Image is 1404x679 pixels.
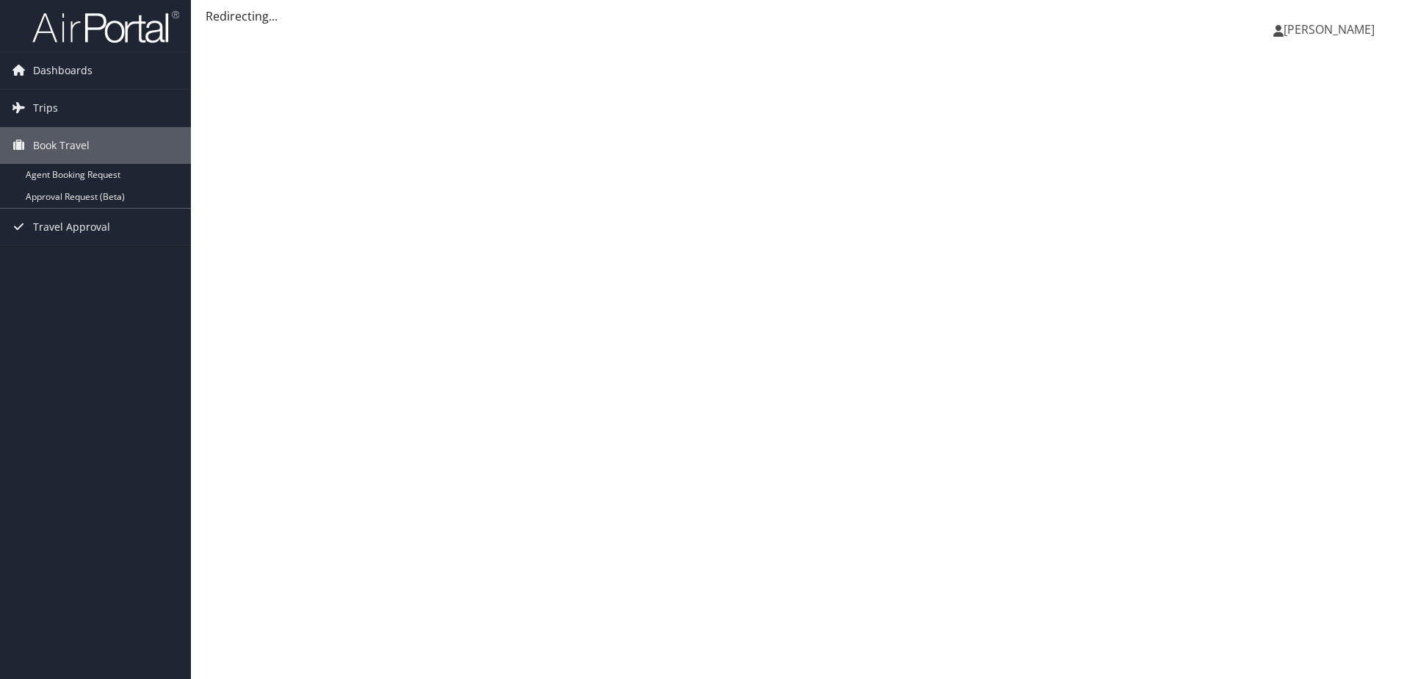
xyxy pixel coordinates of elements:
[206,7,1389,25] div: Redirecting...
[33,90,58,126] span: Trips
[33,52,93,89] span: Dashboards
[32,10,179,44] img: airportal-logo.png
[33,209,110,245] span: Travel Approval
[33,127,90,164] span: Book Travel
[1284,21,1375,37] span: [PERSON_NAME]
[1273,7,1389,51] a: [PERSON_NAME]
